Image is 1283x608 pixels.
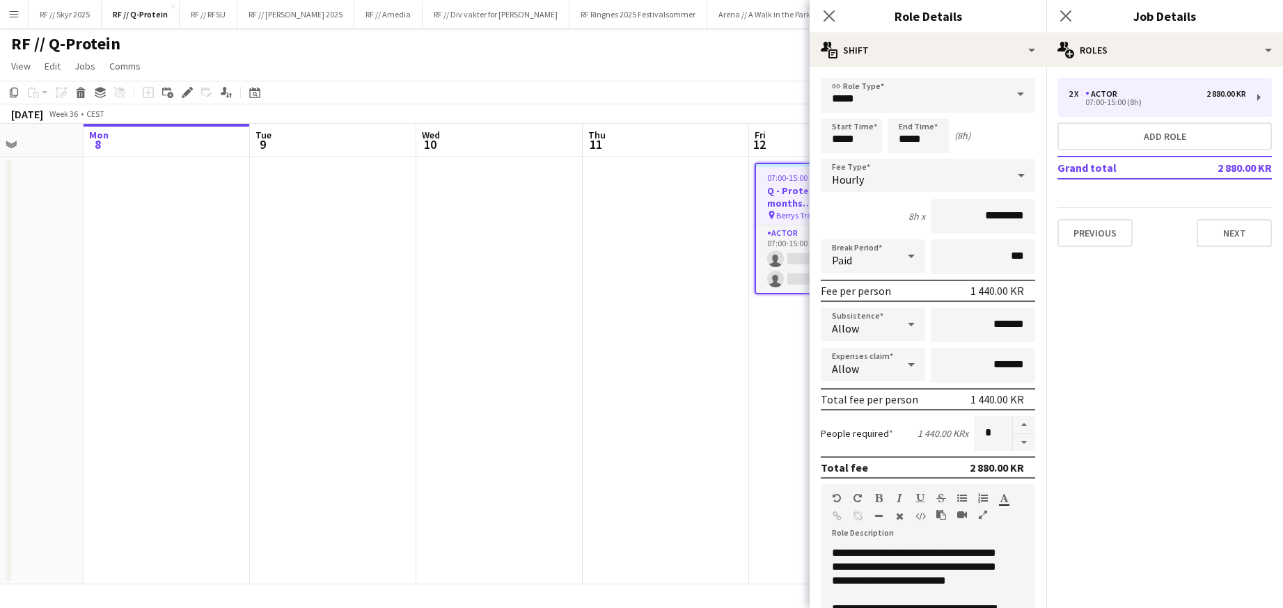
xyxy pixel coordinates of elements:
td: 2 880.00 KR [1184,157,1272,179]
div: Total fee [821,461,868,474]
span: 07:00-15:00 (8h) [767,173,824,183]
div: 8h x [908,210,925,223]
div: Fee per person [821,284,891,298]
button: Increase [1013,416,1035,434]
span: Allow [832,321,859,335]
div: Roles [1046,33,1283,67]
div: 1 440.00 KR x [918,427,968,440]
span: Jobs [74,60,95,72]
button: Strikethrough [936,493,946,504]
app-card-role: Actor5A0/207:00-15:00 (8h) [756,225,909,293]
button: RF // Div vakter for [PERSON_NAME] [423,1,569,28]
span: View [11,60,31,72]
span: Wed [422,129,440,141]
button: Clear Formatting [895,511,904,522]
app-job-card: 07:00-15:00 (8h)0/2Q - Protein // Shake of the months ([GEOGRAPHIC_DATA]) Berrys Treningsenter1 R... [755,163,911,294]
button: Arena // A Walk in the Park 2025 [707,1,840,28]
div: Total fee per person [821,392,918,406]
button: RF Ringnes 2025 Festivalsommer [569,1,707,28]
span: 12 [753,136,766,152]
span: 8 [87,136,109,152]
div: (8h) [954,129,970,142]
div: Actor [1085,89,1123,99]
button: Add role [1057,122,1272,150]
div: [DATE] [11,107,43,121]
div: CEST [86,109,104,119]
h3: Job Details [1046,7,1283,25]
span: Week 36 [46,109,81,119]
button: Redo [853,493,863,504]
button: Text Color [999,493,1009,504]
span: 10 [420,136,440,152]
button: Decrease [1013,434,1035,451]
span: Edit [45,60,61,72]
div: 2 x [1069,89,1085,99]
button: RF // Amedia [354,1,423,28]
span: Comms [109,60,141,72]
h1: RF // Q-Protein [11,33,120,54]
span: 11 [586,136,606,152]
span: Allow [832,362,859,376]
button: Horizontal Line [874,511,883,522]
button: Insert video [957,509,967,520]
button: RF // [PERSON_NAME] 2025 [237,1,354,28]
button: Previous [1057,219,1133,247]
span: Tue [255,129,271,141]
button: Ordered List [978,493,988,504]
div: Shift [810,33,1046,67]
h3: Role Details [810,7,1046,25]
span: Berrys Treningsenter [776,210,849,221]
button: Unordered List [957,493,967,504]
button: Undo [832,493,842,504]
button: Next [1197,219,1272,247]
div: 2 880.00 KR [970,461,1024,474]
div: 07:00-15:00 (8h) [1069,99,1246,106]
button: Italic [895,493,904,504]
label: People required [821,427,893,440]
a: Comms [104,57,146,75]
a: View [6,57,36,75]
a: Jobs [69,57,101,75]
span: Fri [755,129,766,141]
button: Paste as plain text [936,509,946,520]
h3: Q - Protein // Shake of the months ([GEOGRAPHIC_DATA]) [756,184,909,209]
span: Mon [89,129,109,141]
span: 9 [253,136,271,152]
span: Hourly [832,173,864,186]
a: Edit [39,57,66,75]
span: Paid [832,253,852,267]
div: 1 440.00 KR [970,392,1024,406]
button: Bold [874,493,883,504]
div: 2 880.00 KR [1206,89,1246,99]
button: Fullscreen [978,509,988,520]
div: 1 440.00 KR [970,284,1024,298]
span: Thu [588,129,606,141]
button: RF // RFSU [180,1,237,28]
button: RF // Skyr 2025 [29,1,102,28]
td: Grand total [1057,157,1184,179]
button: RF // Q-Protein [102,1,180,28]
button: HTML Code [915,511,925,522]
button: Underline [915,493,925,504]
